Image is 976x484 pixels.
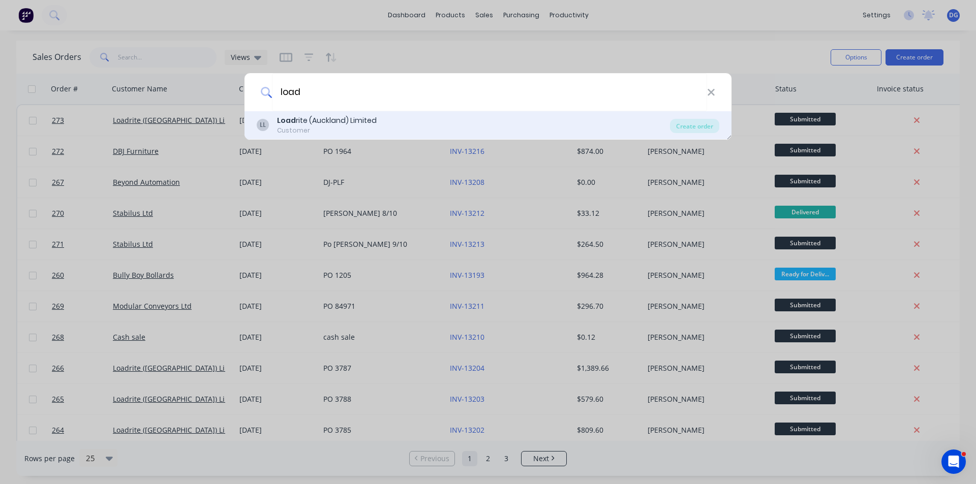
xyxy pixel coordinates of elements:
div: LL [257,119,269,131]
div: Create order [670,119,719,133]
div: rite (Auckland) Limited [277,115,377,126]
div: Customer [277,126,377,135]
input: Enter a customer name to create a new order... [272,73,707,111]
b: Load [277,115,296,125]
iframe: Intercom live chat [941,449,966,474]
